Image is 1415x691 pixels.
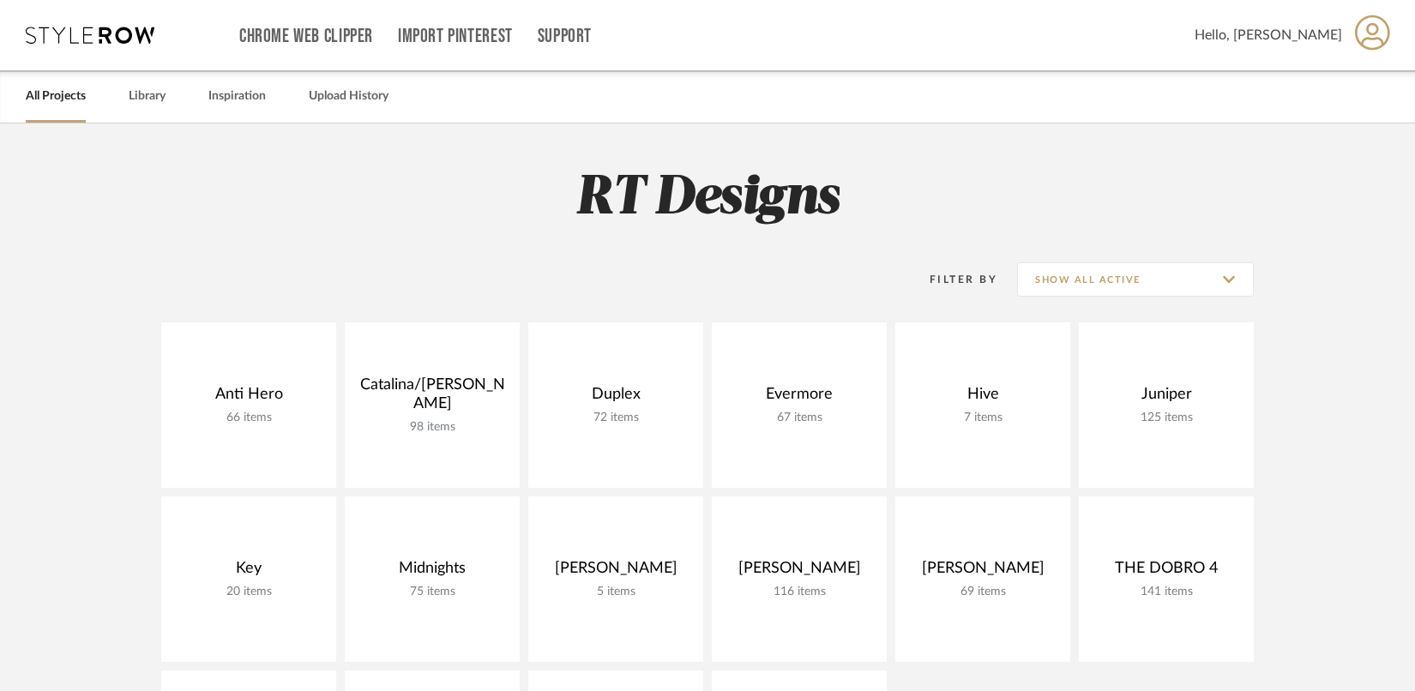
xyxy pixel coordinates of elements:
div: 20 items [175,585,322,599]
div: [PERSON_NAME] [726,559,873,585]
div: 67 items [726,411,873,425]
div: 116 items [726,585,873,599]
div: THE DOBRO 4 [1093,559,1240,585]
a: Library [129,85,166,108]
h2: RT Designs [90,166,1325,231]
div: 141 items [1093,585,1240,599]
a: Import Pinterest [398,29,513,44]
div: [PERSON_NAME] [542,559,689,585]
div: 98 items [358,420,506,435]
div: Key [175,559,322,585]
div: 75 items [358,585,506,599]
div: Evermore [726,385,873,411]
div: 66 items [175,411,322,425]
div: Hive [909,385,1057,411]
span: Hello, [PERSON_NAME] [1195,25,1342,45]
div: 69 items [909,585,1057,599]
div: Filter By [907,271,997,288]
div: 125 items [1093,411,1240,425]
a: Support [538,29,592,44]
a: All Projects [26,85,86,108]
a: Chrome Web Clipper [239,29,373,44]
div: 72 items [542,411,689,425]
div: Juniper [1093,385,1240,411]
a: Upload History [309,85,388,108]
div: Duplex [542,385,689,411]
div: 7 items [909,411,1057,425]
a: Inspiration [208,85,266,108]
div: Midnights [358,559,506,585]
div: 5 items [542,585,689,599]
div: Catalina/[PERSON_NAME] [358,376,506,420]
div: [PERSON_NAME] [909,559,1057,585]
div: Anti Hero [175,385,322,411]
